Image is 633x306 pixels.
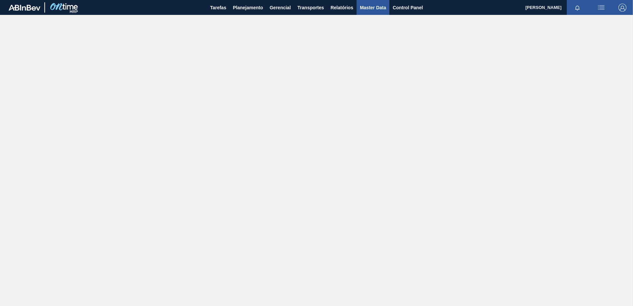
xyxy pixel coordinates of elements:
[393,4,423,12] span: Control Panel
[233,4,263,12] span: Planejamento
[618,4,626,12] img: Logout
[330,4,353,12] span: Relatórios
[297,4,324,12] span: Transportes
[210,4,226,12] span: Tarefas
[597,4,605,12] img: userActions
[269,4,291,12] span: Gerencial
[9,5,40,11] img: TNhmsLtSVTkK8tSr43FrP2fwEKptu5GPRR3wAAAABJRU5ErkJggg==
[567,3,588,12] button: Notificações
[360,4,386,12] span: Master Data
